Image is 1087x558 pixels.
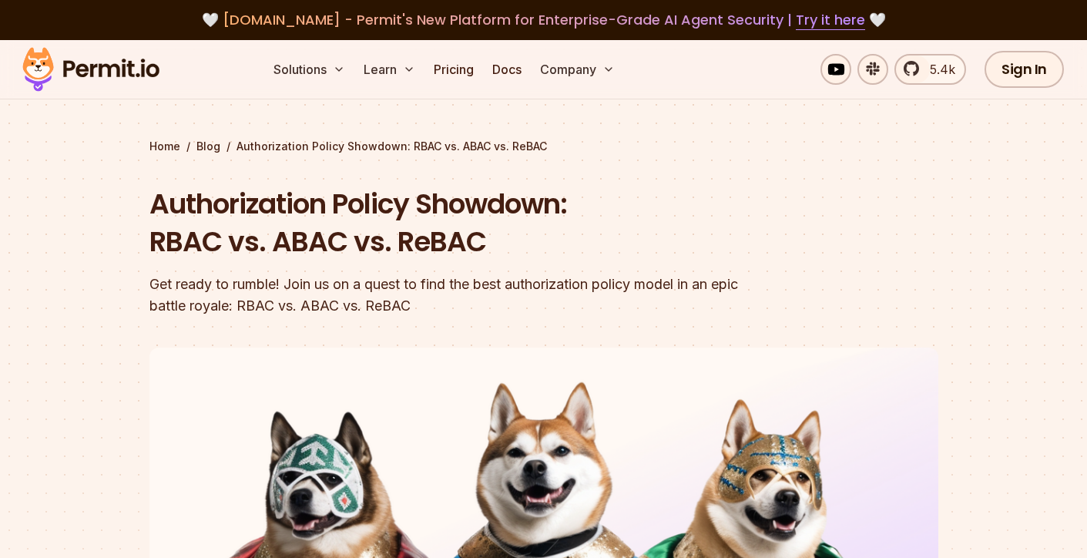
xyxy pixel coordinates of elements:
[894,54,966,85] a: 5.4k
[223,10,865,29] span: [DOMAIN_NAME] - Permit's New Platform for Enterprise-Grade AI Agent Security |
[534,54,621,85] button: Company
[196,139,220,154] a: Blog
[486,54,528,85] a: Docs
[37,9,1050,31] div: 🤍 🤍
[796,10,865,30] a: Try it here
[15,43,166,96] img: Permit logo
[921,60,955,79] span: 5.4k
[149,274,741,317] div: Get ready to rumble! Join us on a quest to find the best authorization policy model in an epic ba...
[149,185,741,261] h1: Authorization Policy Showdown: RBAC vs. ABAC vs. ReBAC
[149,139,180,154] a: Home
[149,139,938,154] div: / /
[267,54,351,85] button: Solutions
[357,54,421,85] button: Learn
[985,51,1064,88] a: Sign In
[428,54,480,85] a: Pricing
